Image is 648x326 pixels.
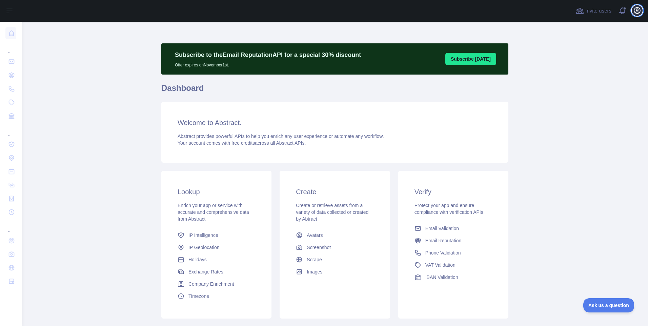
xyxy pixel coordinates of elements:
a: Phone Validation [412,247,495,259]
span: Abstract provides powerful APIs to help you enrich any user experience or automate any workflow. [178,134,384,139]
iframe: Toggle Customer Support [583,298,634,312]
span: Create or retrieve assets from a variety of data collected or created by Abtract [296,203,368,222]
span: Exchange Rates [188,268,223,275]
h3: Verify [414,187,492,197]
h3: Lookup [178,187,255,197]
span: VAT Validation [425,262,455,268]
span: Email Reputation [425,237,462,244]
h3: Create [296,187,373,197]
span: free credits [231,140,255,146]
div: ... [5,41,16,54]
span: Screenshot [307,244,331,251]
span: Timezone [188,293,209,300]
span: IBAN Validation [425,274,458,281]
a: Timezone [175,290,258,302]
span: Enrich your app or service with accurate and comprehensive data from Abstract [178,203,249,222]
span: Scrape [307,256,322,263]
a: Images [293,266,376,278]
span: Your account comes with across all Abstract APIs. [178,140,306,146]
h3: Welcome to Abstract. [178,118,492,127]
span: Images [307,268,322,275]
a: Exchange Rates [175,266,258,278]
a: VAT Validation [412,259,495,271]
span: IP Intelligence [188,232,218,239]
span: Holidays [188,256,207,263]
p: Subscribe to the Email Reputation API for a special 30 % discount [175,50,361,60]
p: Offer expires on November 1st. [175,60,361,68]
a: IP Intelligence [175,229,258,241]
a: Company Enrichment [175,278,258,290]
a: Screenshot [293,241,376,253]
div: ... [5,123,16,137]
a: IP Geolocation [175,241,258,253]
a: IBAN Validation [412,271,495,283]
span: Invite users [585,7,611,15]
span: Phone Validation [425,249,461,256]
h1: Dashboard [161,83,508,99]
span: Email Validation [425,225,459,232]
a: Email Validation [412,222,495,235]
span: Avatars [307,232,323,239]
span: Company Enrichment [188,281,234,287]
span: IP Geolocation [188,244,220,251]
span: Protect your app and ensure compliance with verification APIs [414,203,483,215]
a: Holidays [175,253,258,266]
a: Scrape [293,253,376,266]
div: ... [5,220,16,233]
a: Avatars [293,229,376,241]
button: Subscribe [DATE] [445,53,496,65]
button: Invite users [574,5,613,16]
a: Email Reputation [412,235,495,247]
